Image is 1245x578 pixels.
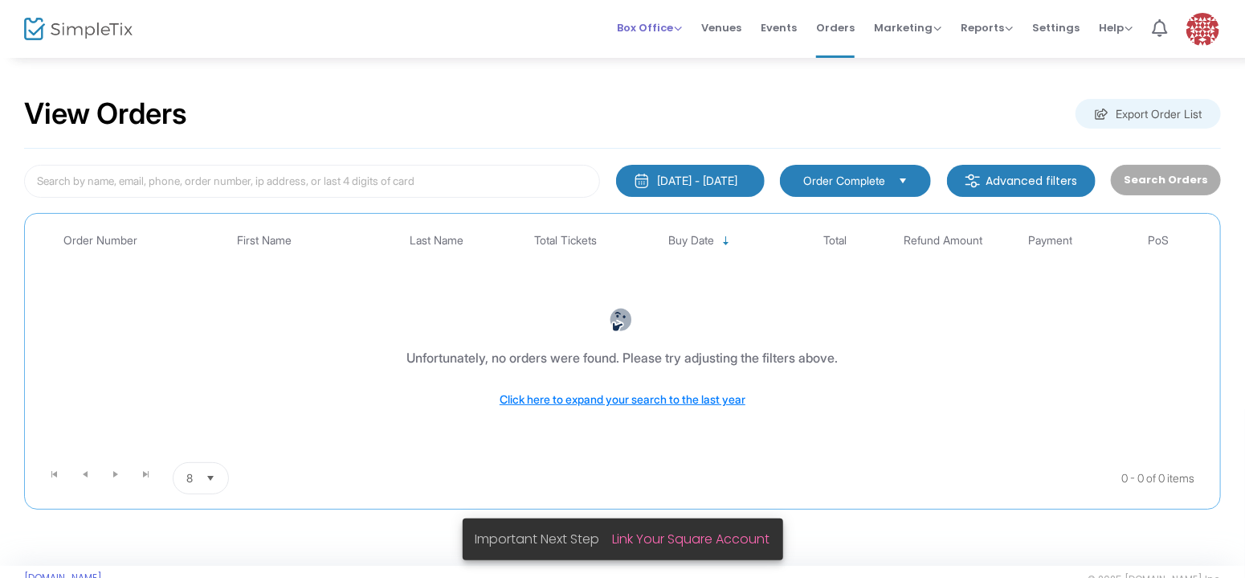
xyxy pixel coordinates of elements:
span: Important Next Step [476,530,613,548]
span: Box Office [617,20,682,35]
m-button: Advanced filters [947,165,1096,197]
button: [DATE] - [DATE] [616,165,765,197]
img: filter [965,173,981,189]
span: Order Complete [803,173,885,189]
kendo-pager-info: 0 - 0 of 0 items [389,462,1194,494]
span: Payment [1028,234,1072,248]
a: Link Your Square Account [613,530,770,548]
span: Orders [816,7,855,48]
div: Unfortunately, no orders were found. Please try adjusting the filters above. [407,348,839,367]
th: Total [782,222,889,260]
div: Data table [33,222,1212,456]
button: Select [892,172,914,190]
span: Click here to expand your search to the last year [500,392,745,406]
span: First Name [237,234,292,248]
th: Total Tickets [512,222,620,260]
span: Venues [701,7,741,48]
span: 8 [186,470,193,486]
div: [DATE] - [DATE] [658,173,738,189]
span: Marketing [874,20,941,35]
input: Search by name, email, phone, order number, ip address, or last 4 digits of card [24,165,600,198]
span: Buy Date [668,234,714,248]
span: Help [1099,20,1133,35]
h2: View Orders [24,96,187,132]
button: Select [199,463,222,494]
th: Refund Amount [889,222,997,260]
span: Settings [1032,7,1080,48]
span: Events [761,7,797,48]
span: Last Name [410,234,463,248]
span: Sortable [720,235,733,248]
img: face-thinking.png [609,308,633,332]
img: monthly [634,173,650,189]
span: Reports [961,20,1013,35]
span: PoS [1148,234,1169,248]
span: Order Number [63,234,137,248]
